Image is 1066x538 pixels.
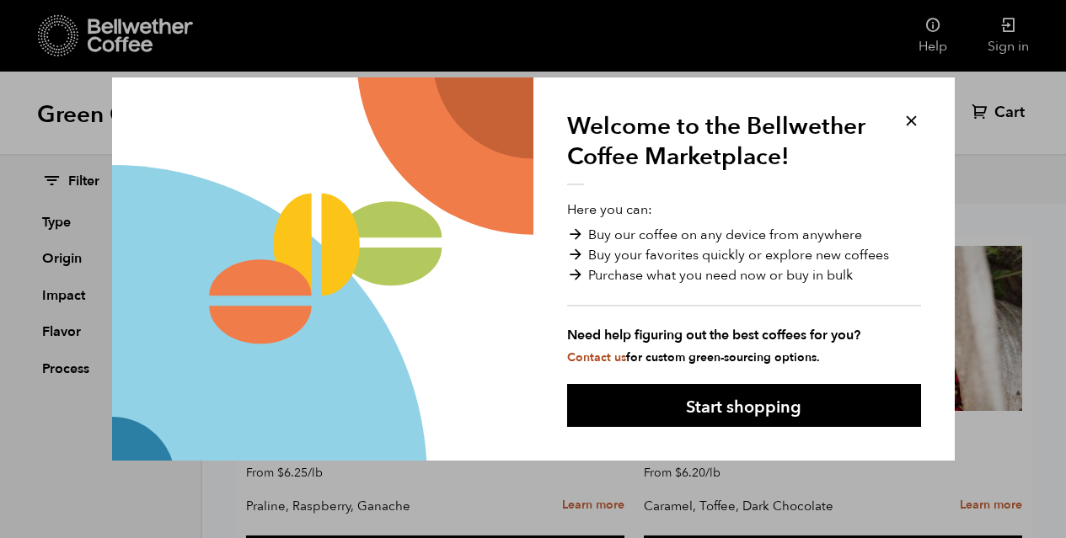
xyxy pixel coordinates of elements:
[567,349,820,365] small: for custom green-sourcing options.
[567,384,921,427] button: Start shopping
[567,225,921,245] li: Buy our coffee on any device from anywhere
[567,111,879,185] h1: Welcome to the Bellwether Coffee Marketplace!
[567,325,921,345] strong: Need help figuring out the best coffees for you?
[567,265,921,285] li: Purchase what you need now or buy in bulk
[567,349,626,365] a: Contact us
[567,245,921,265] li: Buy your favorites quickly or explore new coffees
[567,200,921,366] p: Here you can:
